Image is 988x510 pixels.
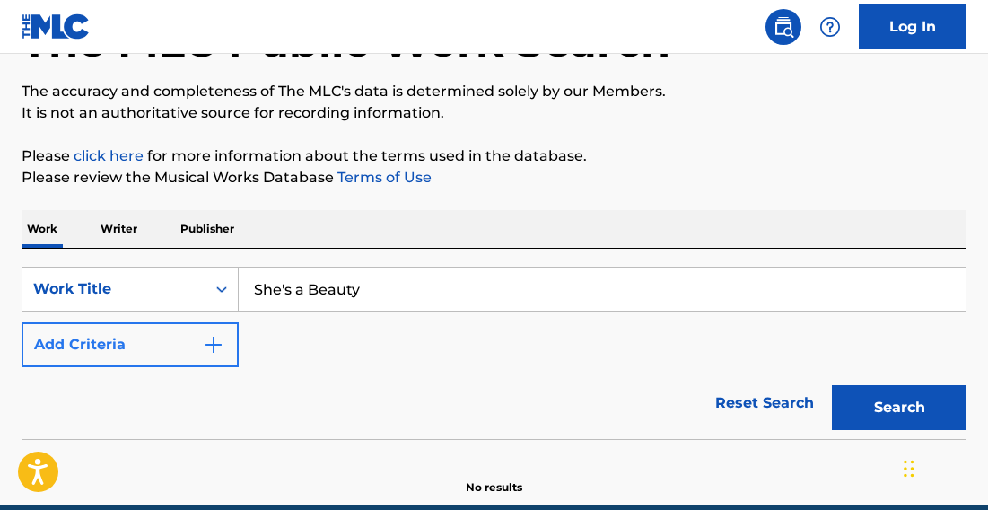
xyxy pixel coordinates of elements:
p: No results [466,458,522,496]
p: Please for more information about the terms used in the database. [22,145,966,167]
p: Work [22,210,63,248]
p: Publisher [175,210,240,248]
a: click here [74,147,144,164]
a: Log In [859,4,966,49]
a: Terms of Use [334,169,432,186]
p: It is not an authoritative source for recording information. [22,102,966,124]
form: Search Form [22,267,966,439]
img: 9d2ae6d4665cec9f34b9.svg [203,334,224,356]
div: Drag [904,442,914,496]
a: Reset Search [706,383,823,423]
img: help [819,16,841,38]
p: The accuracy and completeness of The MLC's data is determined solely by our Members. [22,81,966,102]
img: search [773,16,794,38]
button: Add Criteria [22,322,239,367]
div: Work Title [33,278,195,300]
div: Help [812,9,848,45]
p: Writer [95,210,143,248]
p: Please review the Musical Works Database [22,167,966,189]
img: MLC Logo [22,13,91,40]
button: Search [832,385,966,430]
a: Public Search [765,9,801,45]
iframe: Chat Widget [898,424,988,510]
